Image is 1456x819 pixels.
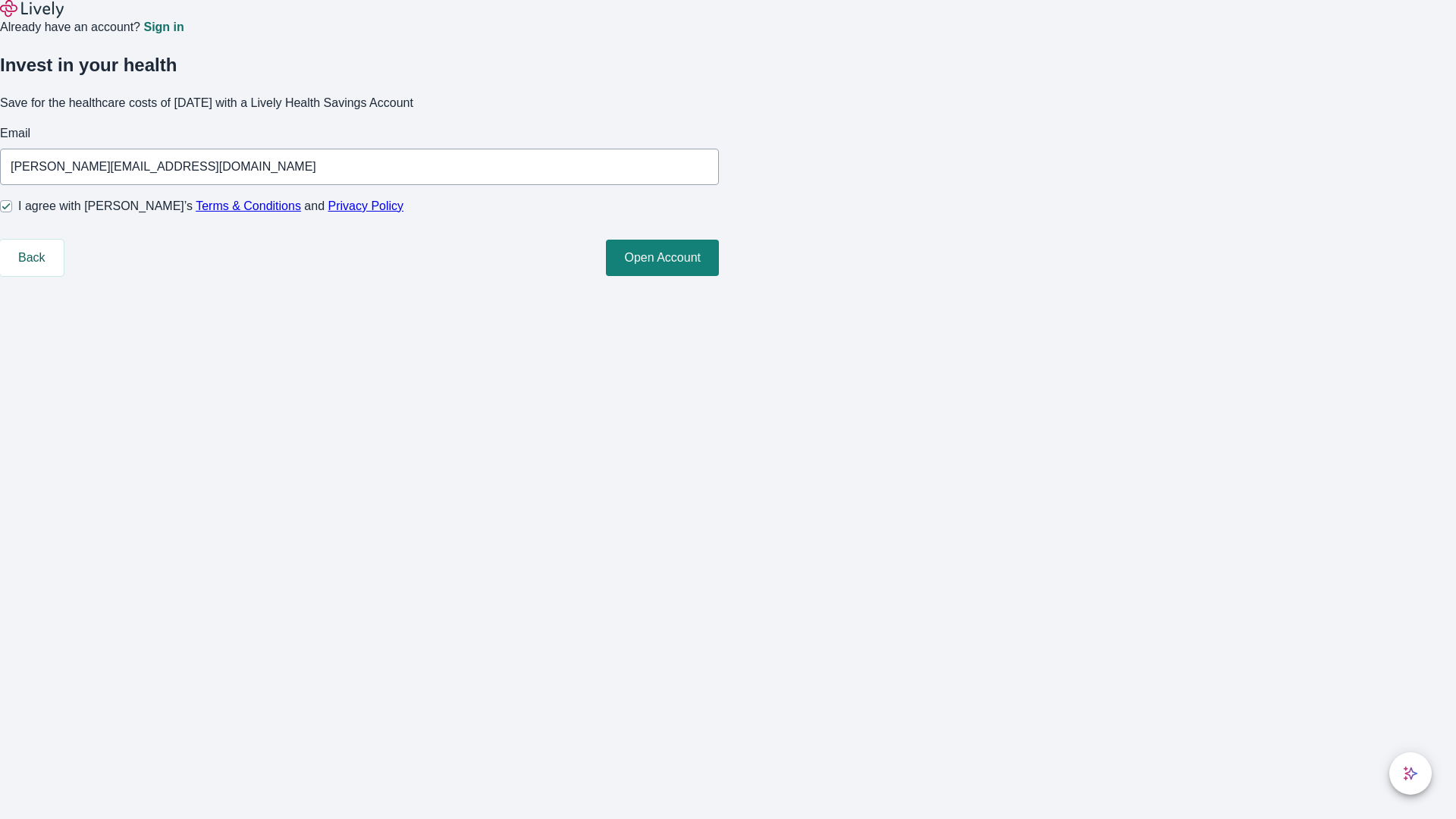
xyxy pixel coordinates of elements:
button: Open Account [606,240,719,276]
a: Sign in [143,21,184,33]
a: Terms & Conditions [196,199,301,212]
button: chat [1389,752,1432,795]
svg: Lively AI Assistant [1403,766,1418,781]
a: Privacy Policy [328,199,404,212]
span: I agree with [PERSON_NAME]’s and [18,197,403,215]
